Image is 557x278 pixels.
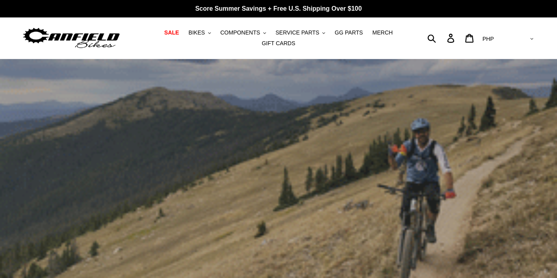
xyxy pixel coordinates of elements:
span: GIFT CARDS [262,40,295,47]
span: GG PARTS [335,29,363,36]
a: GG PARTS [331,27,367,38]
a: MERCH [368,27,396,38]
a: GIFT CARDS [258,38,299,49]
span: COMPONENTS [220,29,260,36]
span: SALE [164,29,179,36]
button: COMPONENTS [216,27,270,38]
input: Search [432,29,452,47]
button: SERVICE PARTS [272,27,329,38]
span: BIKES [189,29,205,36]
a: SALE [160,27,183,38]
span: SERVICE PARTS [276,29,319,36]
img: Canfield Bikes [22,26,121,51]
button: BIKES [185,27,215,38]
span: MERCH [372,29,392,36]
